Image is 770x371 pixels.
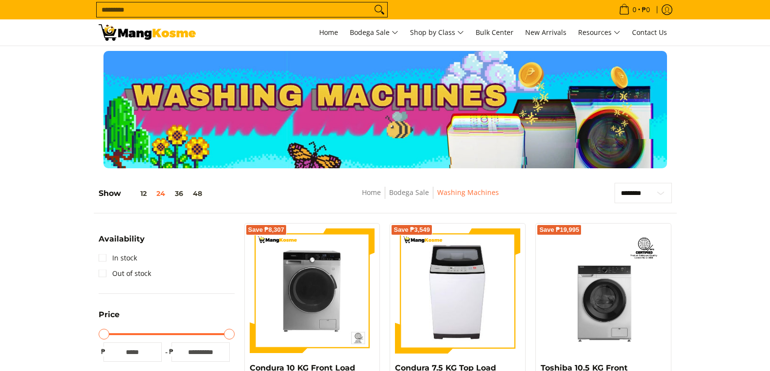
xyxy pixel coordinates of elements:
[627,19,672,46] a: Contact Us
[632,28,667,37] span: Contact Us
[640,6,651,13] span: ₱0
[525,28,566,37] span: New Arrivals
[248,227,285,233] span: Save ₱8,307
[394,227,430,233] span: Save ₱3,549
[250,228,375,354] img: Condura 10 KG Front Load Combo Inverter Washing Machine (Premium)
[350,27,398,39] span: Bodega Sale
[539,227,579,233] span: Save ₱19,995
[399,228,517,354] img: condura-7.5kg-topload-non-inverter-washing-machine-class-c-full-view-mang-kosme
[476,28,513,37] span: Bulk Center
[99,189,207,198] h5: Show
[99,24,196,41] img: Washing Machines l Mang Kosme: Home Appliances Warehouse Sale Partner
[314,19,343,46] a: Home
[437,188,499,197] a: Washing Machines
[205,19,672,46] nav: Main Menu
[121,190,152,197] button: 12
[573,19,625,46] a: Resources
[345,19,403,46] a: Bodega Sale
[372,2,387,17] button: Search
[541,228,666,354] img: Toshiba 10.5 KG Front Load Inverter Washing Machine (Class A)
[410,27,464,39] span: Shop by Class
[99,235,145,243] span: Availability
[188,190,207,197] button: 48
[99,235,145,250] summary: Open
[405,19,469,46] a: Shop by Class
[99,311,120,319] span: Price
[99,266,151,281] a: Out of stock
[319,28,338,37] span: Home
[167,347,176,356] span: ₱
[578,27,620,39] span: Resources
[520,19,571,46] a: New Arrivals
[362,188,381,197] a: Home
[99,347,108,356] span: ₱
[616,4,653,15] span: •
[170,190,188,197] button: 36
[471,19,518,46] a: Bulk Center
[631,6,638,13] span: 0
[389,188,429,197] a: Bodega Sale
[152,190,170,197] button: 24
[291,187,569,209] nav: Breadcrumbs
[99,311,120,326] summary: Open
[99,250,137,266] a: In stock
